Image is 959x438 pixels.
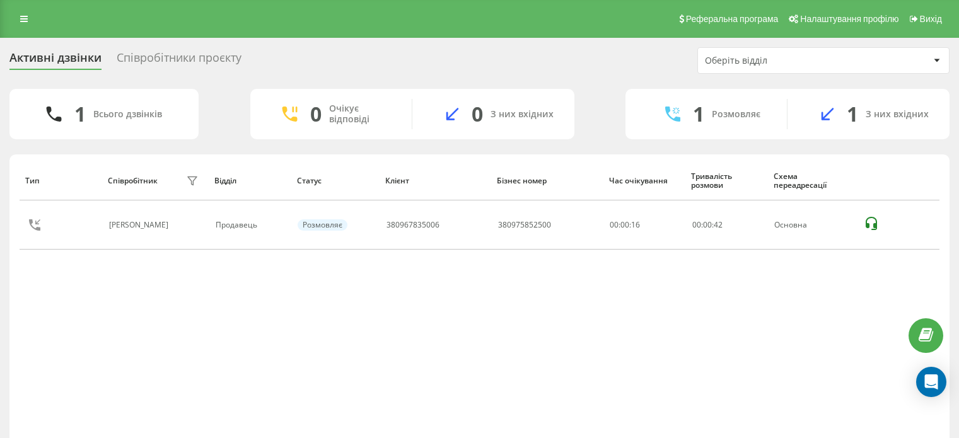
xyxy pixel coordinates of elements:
div: Схема переадресації [774,172,851,190]
div: З них вхідних [866,109,929,120]
div: Тип [25,176,96,185]
div: 0 [472,102,483,126]
div: З них вхідних [491,109,554,120]
div: Розмовляє [298,219,347,231]
span: 00 [692,219,701,230]
div: 380975852500 [498,221,551,229]
div: Співробітники проєкту [117,51,241,71]
span: 00 [703,219,712,230]
div: 00:00:16 [610,221,678,229]
div: Основна [774,221,850,229]
div: Продавець [216,221,284,229]
div: Тривалість розмови [691,172,762,190]
div: 380967835006 [387,221,439,229]
div: Розмовляє [712,109,760,120]
div: Бізнес номер [497,176,596,185]
span: 42 [714,219,723,230]
div: 1 [74,102,86,126]
div: 0 [310,102,322,126]
div: Статус [297,176,373,185]
div: Час очікування [609,176,680,185]
span: Вихід [920,14,942,24]
span: Реферальна програма [686,14,779,24]
div: Відділ [214,176,285,185]
div: 1 [847,102,858,126]
div: Клієнт [385,176,485,185]
div: [PERSON_NAME] [109,221,171,229]
div: Оберіть відділ [705,55,856,66]
div: Всього дзвінків [93,109,162,120]
div: Співробітник [108,176,158,185]
div: Open Intercom Messenger [916,367,946,397]
div: Очікує відповіді [329,103,393,125]
div: : : [692,221,723,229]
span: Налаштування профілю [800,14,898,24]
div: Активні дзвінки [9,51,102,71]
div: 1 [693,102,704,126]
